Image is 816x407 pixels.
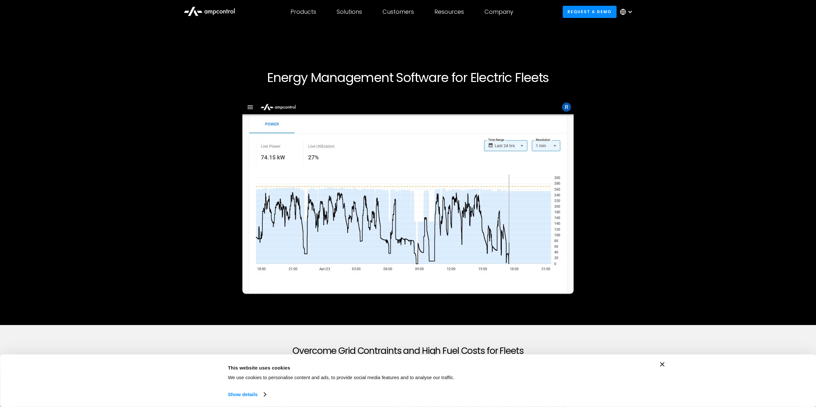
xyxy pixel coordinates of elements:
h2: Overcome Grid Contraints and High Fuel Costs for Fleets [239,346,577,356]
div: Resources [434,8,464,15]
h1: Energy Management Software for Electric Fleets [213,70,603,85]
div: Company [484,8,513,15]
div: Customers [383,8,414,15]
button: Okay [557,362,648,381]
div: This website uses cookies [228,364,542,371]
a: Request a demo [563,6,617,18]
img: Ampcontrol Energy Management Software for Efficient EV optimization [242,101,574,294]
div: Solutions [337,8,362,15]
div: Products [290,8,316,15]
button: Close banner [660,362,665,367]
span: We use cookies to personalise content and ads, to provide social media features and to analyse ou... [228,375,455,380]
a: Show details [228,390,266,399]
